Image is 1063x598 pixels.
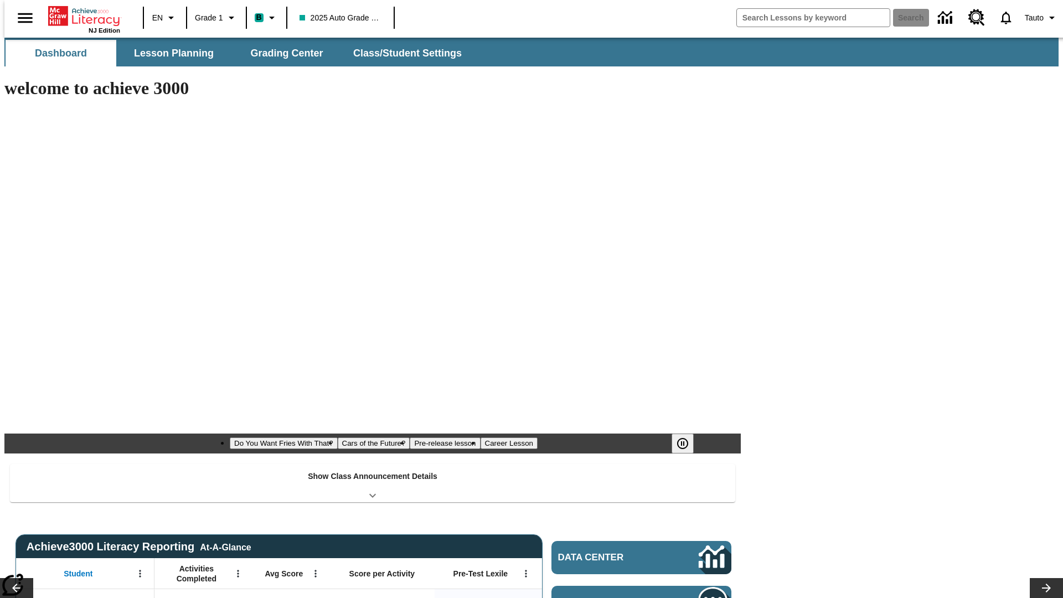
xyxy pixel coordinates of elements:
button: Boost Class color is teal. Change class color [250,8,283,28]
span: NJ Edition [89,27,120,34]
span: Achieve3000 Literacy Reporting [27,540,251,553]
span: Grade 1 [195,12,223,24]
span: Data Center [558,552,662,563]
span: 2025 Auto Grade 1 A [300,12,381,24]
button: Open Menu [518,565,534,582]
button: Open Menu [307,565,324,582]
input: search field [737,9,890,27]
button: Dashboard [6,40,116,66]
button: Grade: Grade 1, Select a grade [190,8,242,28]
span: Pre-Test Lexile [453,569,508,579]
p: Show Class Announcement Details [308,471,437,482]
button: Lesson Planning [118,40,229,66]
button: Slide 3 Pre-release lesson [410,437,480,449]
a: Data Center [551,541,731,574]
span: Activities Completed [160,564,233,584]
button: Slide 1 Do You Want Fries With That? [230,437,338,449]
button: Grading Center [231,40,342,66]
button: Slide 4 Career Lesson [481,437,538,449]
button: Open Menu [132,565,148,582]
button: Pause [672,434,694,453]
button: Language: EN, Select a language [147,8,183,28]
span: B [256,11,262,24]
div: SubNavbar [4,38,1059,66]
div: SubNavbar [4,40,472,66]
a: Resource Center, Will open in new tab [962,3,992,33]
button: Open side menu [9,2,42,34]
span: Tauto [1025,12,1044,24]
a: Notifications [992,3,1020,32]
button: Profile/Settings [1020,8,1063,28]
div: At-A-Glance [200,540,251,553]
span: Avg Score [265,569,303,579]
button: Open Menu [230,565,246,582]
button: Class/Student Settings [344,40,471,66]
button: Lesson carousel, Next [1030,578,1063,598]
div: Home [48,4,120,34]
button: Slide 2 Cars of the Future? [338,437,410,449]
div: Pause [672,434,705,453]
a: Data Center [931,3,962,33]
div: Show Class Announcement Details [10,464,735,502]
span: Score per Activity [349,569,415,579]
span: EN [152,12,163,24]
span: Student [64,569,92,579]
a: Home [48,5,120,27]
h1: welcome to achieve 3000 [4,78,741,99]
